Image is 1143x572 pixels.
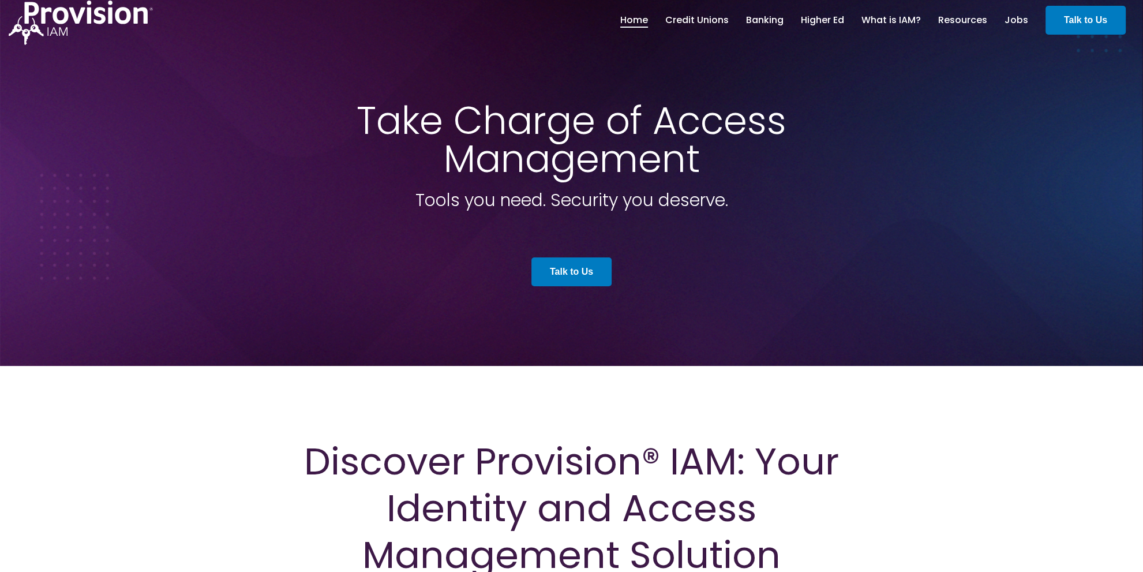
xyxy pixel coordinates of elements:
[531,257,612,286] a: Talk to Us
[612,2,1037,39] nav: menu
[1064,15,1107,25] strong: Talk to Us
[1005,10,1028,30] a: Jobs
[746,10,784,30] a: Banking
[1045,6,1126,35] a: Talk to Us
[801,10,844,30] a: Higher Ed
[9,1,153,45] img: ProvisionIAM-Logo-White
[415,188,728,212] span: Tools you need. Security you deserve.
[620,10,648,30] a: Home
[665,10,729,30] a: Credit Unions
[861,10,921,30] a: What is IAM?
[550,267,593,276] strong: Talk to Us
[938,10,987,30] a: Resources
[357,94,786,185] span: Take Charge of Access Management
